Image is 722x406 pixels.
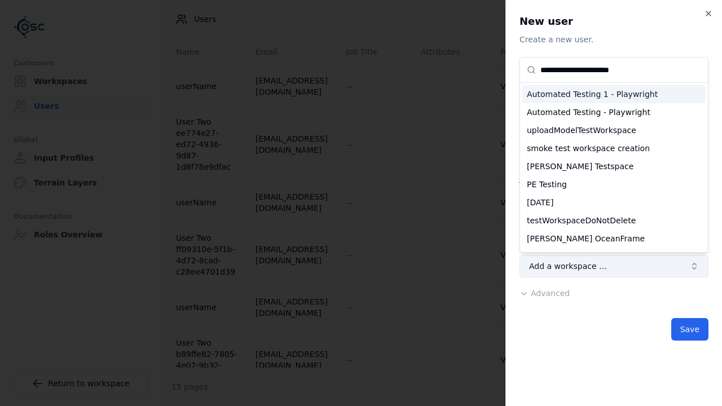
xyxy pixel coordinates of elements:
[522,103,706,121] div: Automated Testing - Playwright
[522,211,706,230] div: testWorkspaceDoNotDelete
[522,157,706,175] div: [PERSON_NAME] Testspace
[522,248,706,266] div: usama test 4
[522,121,706,139] div: uploadModelTestWorkspace
[522,193,706,211] div: [DATE]
[522,230,706,248] div: [PERSON_NAME] OceanFrame
[522,175,706,193] div: PE Testing
[520,83,708,252] div: Suggestions
[522,139,706,157] div: smoke test workspace creation
[522,85,706,103] div: Automated Testing 1 - Playwright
